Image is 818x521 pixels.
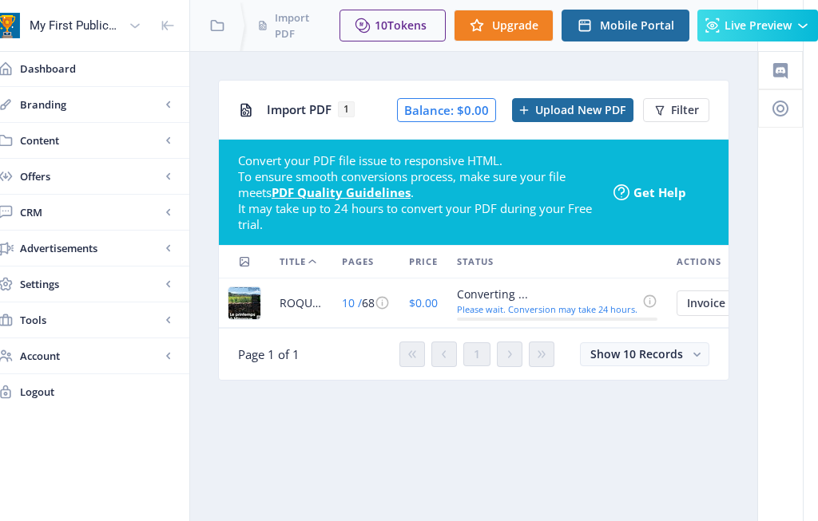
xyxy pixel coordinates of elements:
span: Import PDF [267,101,332,117]
span: Title [280,252,306,271]
div: It may take up to 24 hours to convert your PDF during your Free trial. [238,200,602,232]
span: Tools [20,312,161,328]
div: Converting ... [457,285,637,304]
button: 1 [463,342,490,366]
span: Upgrade [492,19,538,32]
span: Actions [677,252,721,271]
button: Show 10 Records [580,342,709,366]
span: Balance: $0.00 [397,98,496,122]
span: 1 [474,348,480,361]
button: Filter [643,98,709,122]
button: 10Tokens [340,10,446,41]
a: Get Help [613,184,709,200]
img: 591406c1-109a-4263-8a61-fa1b23bdcccf.jpg [228,287,260,319]
span: Branding [20,97,161,112]
span: Status [457,252,494,271]
span: Pages [342,252,374,271]
span: Offers [20,168,161,184]
span: Invoice [687,297,725,310]
div: Convert your PDF file issue to responsive HTML. [238,152,602,168]
span: Content [20,132,161,148]
button: Mobile Portal [562,10,689,41]
a: PDF Quality Guidelines [272,184,411,200]
button: Invoice [677,290,736,316]
button: Live Preview [697,10,818,41]
span: $0.00 [409,295,438,310]
span: Filter [671,104,699,116]
span: ROQUETA ISSUE 370 SPRING 2025 FRENCH WEBREADY.pdf [280,294,323,313]
span: Tokens [387,18,427,33]
span: Import PDF [275,10,314,41]
span: Live Preview [725,19,792,32]
button: Upload New PDF [512,98,633,122]
span: Show 10 Records [590,346,683,361]
div: 68 [342,294,390,313]
button: Upgrade [454,10,554,41]
span: 1 [338,101,355,117]
div: To ensure smooth conversions process, make sure your file meets . [238,168,602,200]
span: Logout [20,384,177,400]
span: Settings [20,276,161,292]
span: Account [20,348,161,364]
span: Dashboard [20,61,177,77]
a: Edit page [677,294,736,309]
span: Mobile Portal [600,19,674,32]
span: Price [409,252,438,271]
span: Page 1 of 1 [238,346,300,362]
div: My First Publication [30,8,122,43]
span: CRM [20,204,161,220]
span: 10 / [342,295,362,310]
span: Advertisements [20,240,161,256]
span: Upload New PDF [535,104,625,116]
div: Please wait. Conversion may take 24 hours. [457,304,637,314]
